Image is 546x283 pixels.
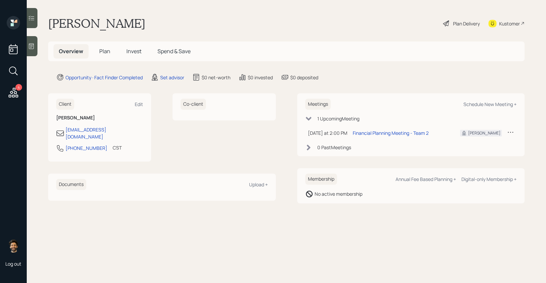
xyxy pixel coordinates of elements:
div: Schedule New Meeting + [463,101,517,107]
div: $0 net-worth [202,74,230,81]
div: Log out [5,261,21,267]
h6: Client [56,99,74,110]
img: eric-schwartz-headshot.png [7,239,20,253]
div: [DATE] at 2:00 PM [308,129,347,136]
span: Invest [126,48,141,55]
div: Set advisor [160,74,184,81]
h6: Membership [305,174,337,185]
div: [PERSON_NAME] [468,130,501,136]
h1: [PERSON_NAME] [48,16,145,31]
div: $0 invested [248,74,273,81]
div: 0 Past Meeting s [317,144,351,151]
span: Plan [99,48,110,55]
div: [PHONE_NUMBER] [66,145,107,152]
div: Digital-only Membership + [461,176,517,182]
div: Opportunity · Fact Finder Completed [66,74,143,81]
div: Upload + [249,181,268,188]
div: Annual Fee Based Planning + [396,176,456,182]
div: 1 Upcoming Meeting [317,115,359,122]
span: Spend & Save [157,48,191,55]
h6: [PERSON_NAME] [56,115,143,121]
div: CST [113,144,122,151]
div: Edit [135,101,143,107]
div: Plan Delivery [453,20,480,27]
div: No active membership [315,190,362,197]
h6: Co-client [181,99,206,110]
div: Kustomer [499,20,520,27]
div: Financial Planning Meeting - Team 2 [353,129,429,136]
div: 4 [15,84,22,91]
div: [EMAIL_ADDRESS][DOMAIN_NAME] [66,126,143,140]
div: $0 deposited [290,74,318,81]
h6: Documents [56,179,86,190]
h6: Meetings [305,99,331,110]
span: Overview [59,48,83,55]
